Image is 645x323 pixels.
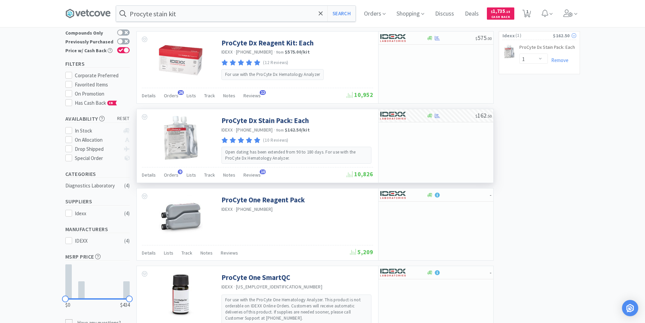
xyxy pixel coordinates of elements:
span: Reviews [243,172,261,178]
strong: $575.00 / kit [285,49,310,55]
span: Lists [187,172,196,178]
a: Discuss [432,11,457,17]
div: Special Order [75,154,120,162]
span: $ [475,36,477,41]
p: (10 Reviews) [263,137,288,144]
span: . 50 [487,114,492,119]
img: 3cd8741388944319b049112cf02c8050_635253.jpg [159,195,203,239]
span: Notes [200,250,213,256]
span: 1,735 [491,8,510,14]
span: Details [142,93,156,99]
span: Idexx [502,32,515,39]
img: 13250b0087d44d67bb1668360c5632f9_13.png [380,190,406,200]
div: In Stock [75,127,120,135]
img: 9a535ce47c37422aa7978b3dcc56c190_175310.png [502,45,516,58]
span: - [490,191,492,199]
div: Open Intercom Messenger [622,300,638,316]
a: Deals [462,11,481,17]
span: 10,826 [347,170,373,178]
span: - [490,268,492,276]
div: Corporate Preferred [75,72,130,80]
span: . 00 [487,36,492,41]
span: Notes [223,172,235,178]
span: 575 [475,34,492,42]
span: 12 [260,90,266,95]
div: IDEXX [75,237,117,245]
a: ProCyte Dx Reagent Kit: Each [221,38,314,47]
img: 13250b0087d44d67bb1668360c5632f9_13.png [380,267,406,278]
span: CB [108,101,114,105]
span: · [234,284,235,290]
span: $0 [65,301,70,309]
p: Open dating has been extended from 90 to 180 days. For use with the ProCyte Dx Hematology Analyzer. [225,149,368,161]
div: Compounds Only [65,29,114,35]
div: On Promotion [75,90,130,98]
p: (12 Reviews) [263,59,288,66]
span: from [276,50,284,55]
strong: $162.50 / kit [285,127,310,133]
span: [US_EMPLOYER_IDENTIFICATION_NUMBER] [236,284,322,290]
h5: Availability [65,115,130,123]
a: ProCyte One Reagent Pack [221,195,305,204]
span: $434 [120,301,130,309]
h5: Categories [65,170,130,178]
span: 10 [260,169,266,174]
span: from [276,128,284,133]
span: [PHONE_NUMBER] [236,127,273,133]
h5: MSRP Price [65,253,130,261]
span: [PHONE_NUMBER] [236,206,273,212]
div: ( 4 ) [124,237,130,245]
span: 26 [178,90,184,95]
a: ProCyte Dx Stain Pack: Each [221,116,309,125]
span: Orders [164,93,178,99]
p: For use with the ProCyte Dx Hematology Analyzer [225,72,320,78]
h5: Manufacturers [65,225,130,233]
span: ( 1 ) [515,32,553,39]
input: Search by item, sku, manufacturer, ingredient, size... [116,6,356,21]
span: 5,209 [350,248,373,256]
span: · [274,127,275,133]
div: On Allocation [75,136,120,144]
div: Previously Purchased [65,38,114,44]
span: Track [204,93,215,99]
span: Reviews [221,250,238,256]
p: For use with the ProCyte One Hematology Analyzer. This product is not orderable on IDEXX Online O... [225,297,368,322]
a: IDEXX [221,49,233,55]
span: 162 [475,112,492,119]
span: · [234,127,235,133]
h5: Suppliers [65,198,130,205]
div: ( 4 ) [124,209,130,218]
h5: Filters [65,60,130,68]
a: $1,735.15Cash Back [487,4,514,23]
div: $162.50 [553,32,576,39]
a: 1 [520,12,534,18]
div: Price w/ Cash Back [65,47,114,53]
span: · [234,49,235,55]
span: $ [491,9,493,14]
span: Details [142,172,156,178]
img: 776f872893444d52ae65a79846ad9c03_635402.jpg [159,273,203,317]
span: Details [142,250,156,256]
span: $ [475,114,477,119]
span: [PHONE_NUMBER] [236,49,273,55]
span: reset [117,115,130,122]
img: 14c85c6cef1b4279968572b8d95c35ea_657144.png [159,38,203,82]
span: Has Cash Back [75,100,117,106]
span: 9 [178,169,182,174]
div: Favorited Items [75,81,130,89]
button: Search [327,6,356,21]
span: . 15 [505,9,510,14]
span: Lists [164,250,173,256]
a: Remove [548,57,568,63]
span: Orders [164,172,178,178]
span: 10,952 [347,91,373,99]
div: ( 4 ) [124,182,130,190]
span: Notes [223,93,235,99]
a: ProCyte Dx Stain Pack: Each [519,44,575,54]
span: · [274,49,275,55]
div: Diagnostics Laboratory [65,182,120,190]
a: ProCyte One SmartQC [221,273,290,282]
span: Track [204,172,215,178]
span: · [234,206,235,212]
span: Cash Back [491,15,510,20]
